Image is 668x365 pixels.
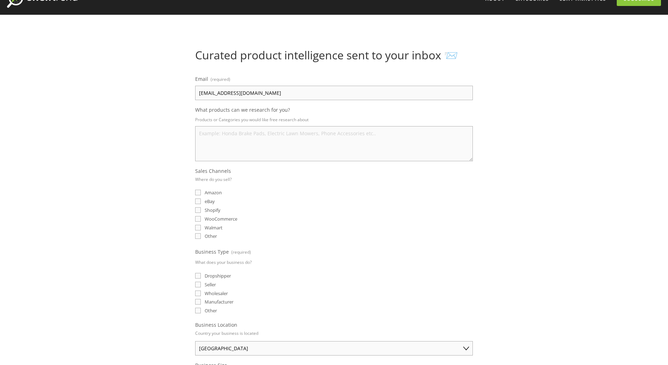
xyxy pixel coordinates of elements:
[205,290,228,296] span: Wholesaler
[195,308,201,313] input: Other
[205,281,216,288] span: Seller
[195,321,237,328] span: Business Location
[205,307,217,314] span: Other
[205,198,215,204] span: eBay
[195,291,201,296] input: Wholesaler
[205,299,233,305] span: Manufacturer
[195,216,201,222] input: WooCommerce
[195,207,201,213] input: Shopify
[195,168,231,174] span: Sales Channels
[195,106,290,113] span: What products can we research for you?
[195,328,258,338] p: Country your business is located
[205,273,231,279] span: Dropshipper
[195,48,473,62] h1: Curated product intelligence sent to your inbox 📨
[195,174,232,184] p: Where do you sell?
[195,233,201,239] input: Other
[195,248,229,255] span: Business Type
[211,74,230,84] span: (required)
[205,233,217,239] span: Other
[205,224,223,231] span: Walmart
[195,115,473,125] p: Products or Categories you would like free research about
[205,216,237,222] span: WooCommerce
[195,225,201,230] input: Walmart
[205,189,222,196] span: Amazon
[231,247,251,257] span: (required)
[195,282,201,287] input: Seller
[195,76,208,82] span: Email
[195,299,201,305] input: Manufacturer
[205,207,220,213] span: Shopify
[195,257,252,267] p: What does your business do?
[195,341,473,356] select: Business Location
[195,198,201,204] input: eBay
[195,273,201,279] input: Dropshipper
[195,190,201,195] input: Amazon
